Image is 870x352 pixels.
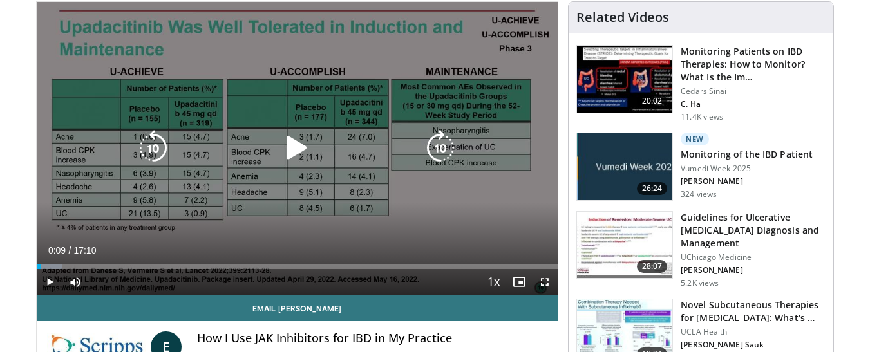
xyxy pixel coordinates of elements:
[576,10,669,25] h4: Related Videos
[37,264,558,269] div: Progress Bar
[681,45,826,84] h3: Monitoring Patients on IBD Therapies: How to Monitor? What Is the Im…
[681,252,826,263] p: UChicago Medicine
[637,95,668,107] span: 20:02
[73,245,96,255] span: 17:10
[681,265,826,275] p: [PERSON_NAME]
[37,2,558,295] video-js: Video Player
[681,99,826,109] p: C. Ha
[577,133,672,200] img: 1cae00d2-7872-40b8-a62d-2abaa5df9c20.jpg.150x105_q85_crop-smart_upscale.jpg
[681,133,709,145] p: New
[576,133,826,201] a: 26:24 New Monitoring of the IBD Patient Vumedi Week 2025 [PERSON_NAME] 324 views
[637,260,668,273] span: 28:07
[197,331,547,346] h4: How I Use JAK Inhibitors for IBD in My Practice
[637,182,668,195] span: 26:24
[37,269,62,295] button: Play
[681,327,826,337] p: UCLA Health
[681,340,826,350] p: [PERSON_NAME] Sauk
[48,245,66,255] span: 0:09
[681,189,717,199] p: 324 views
[681,176,813,187] p: [PERSON_NAME]
[37,295,558,321] a: Email [PERSON_NAME]
[577,46,672,113] img: 609225da-72ea-422a-b68c-0f05c1f2df47.150x105_q85_crop-smart_upscale.jpg
[506,269,532,295] button: Enable picture-in-picture mode
[69,245,71,255] span: /
[681,163,813,174] p: Vumedi Week 2025
[681,112,723,122] p: 11.4K views
[577,212,672,279] img: 5d508c2b-9173-4279-adad-7510b8cd6d9a.150x105_q85_crop-smart_upscale.jpg
[576,211,826,288] a: 28:07 Guidelines for Ulcerative [MEDICAL_DATA] Diagnosis and Management UChicago Medicine [PERSON...
[62,269,88,295] button: Mute
[681,278,719,288] p: 5.2K views
[532,269,558,295] button: Fullscreen
[681,211,826,250] h3: Guidelines for Ulcerative [MEDICAL_DATA] Diagnosis and Management
[681,148,813,161] h3: Monitoring of the IBD Patient
[681,86,826,97] p: Cedars Sinai
[576,45,826,122] a: 20:02 Monitoring Patients on IBD Therapies: How to Monitor? What Is the Im… Cedars Sinai C. Ha 11...
[480,269,506,295] button: Playback Rate
[681,299,826,324] h3: Novel Subcutaneous Therapies for [MEDICAL_DATA]: What's …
